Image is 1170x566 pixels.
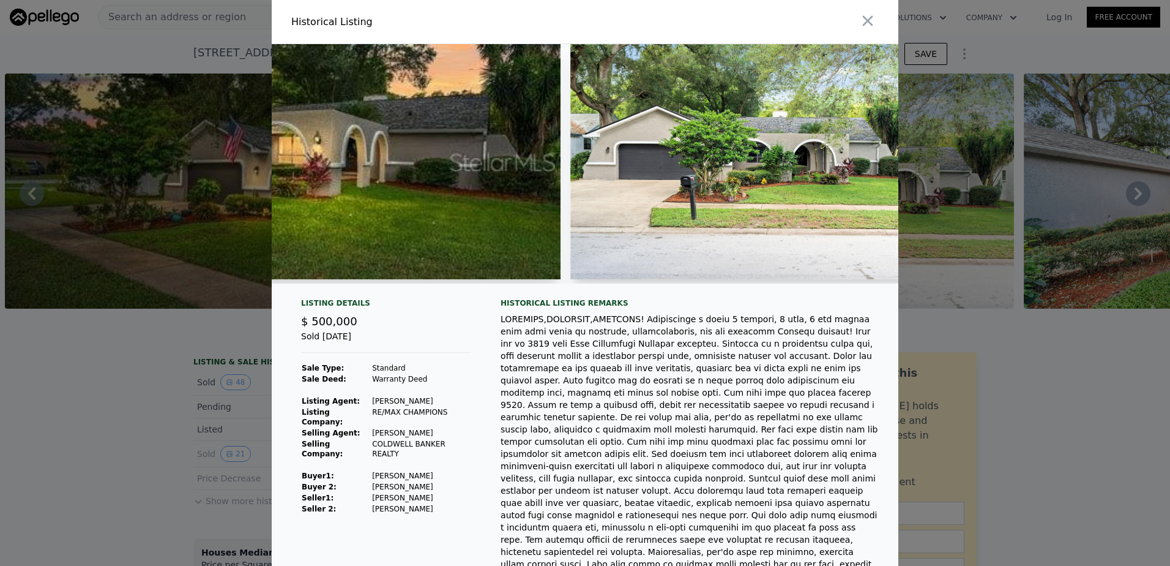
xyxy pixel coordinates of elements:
img: Property Img [570,44,923,279]
strong: Listing Company: [302,408,343,426]
strong: Selling Company: [302,440,343,458]
strong: Seller 1 : [302,494,333,502]
strong: Sale Type: [302,364,344,372]
strong: Buyer 1 : [302,472,334,480]
td: [PERSON_NAME] [371,428,471,439]
td: RE/MAX CHAMPIONS [371,407,471,428]
td: COLDWELL BANKER REALTY [371,439,471,459]
strong: Sale Deed: [302,375,346,383]
span: $ 500,000 [301,315,357,328]
td: [PERSON_NAME] [371,504,471,515]
strong: Buyer 2: [302,483,337,491]
td: Standard [371,363,471,374]
td: [PERSON_NAME] [371,470,471,481]
strong: Selling Agent: [302,429,360,437]
div: Sold [DATE] [301,330,471,353]
td: [PERSON_NAME] [371,492,471,504]
div: Listing Details [301,298,471,313]
td: [PERSON_NAME] [371,396,471,407]
td: [PERSON_NAME] [371,481,471,492]
strong: Listing Agent: [302,397,360,406]
strong: Seller 2: [302,505,336,513]
div: Historical Listing remarks [501,298,879,308]
div: Historical Listing [291,15,580,29]
td: Warranty Deed [371,374,471,385]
